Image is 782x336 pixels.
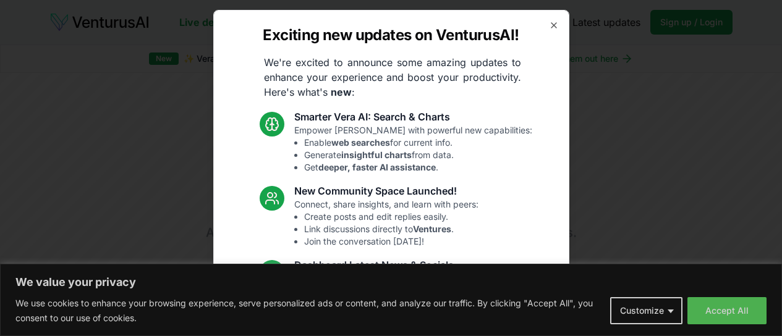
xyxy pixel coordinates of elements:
li: Generate from data. [304,149,532,161]
p: We're excited to announce some amazing updates to enhance your experience and boost your producti... [254,55,531,99]
li: Join the conversation [DATE]! [304,235,478,248]
strong: introductions [394,285,452,296]
strong: Ventures [413,224,451,234]
li: Create posts and edit replies easily. [304,211,478,223]
strong: trending relevant social [320,310,420,321]
li: See topics. [304,309,494,322]
p: Enjoy a more streamlined, connected experience: [294,272,494,322]
p: Connect, share insights, and learn with peers: [294,198,478,248]
p: Empower [PERSON_NAME] with powerful new capabilities: [294,124,532,174]
strong: deeper, faster AI assistance [318,162,436,172]
strong: new [331,86,352,98]
strong: web searches [331,137,390,148]
h3: New Community Space Launched! [294,183,478,198]
li: Link discussions directly to . [304,223,478,235]
li: Get . [304,161,532,174]
strong: latest industry news [334,298,420,308]
li: Enable for current info. [304,136,532,149]
li: Standardized analysis . [304,285,494,297]
strong: insightful charts [341,149,412,160]
h3: Smarter Vera AI: Search & Charts [294,109,532,124]
h2: Exciting new updates on VenturusAI! [263,25,519,45]
li: Access articles. [304,297,494,309]
h3: Dashboard Latest News & Socials [294,258,494,272]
